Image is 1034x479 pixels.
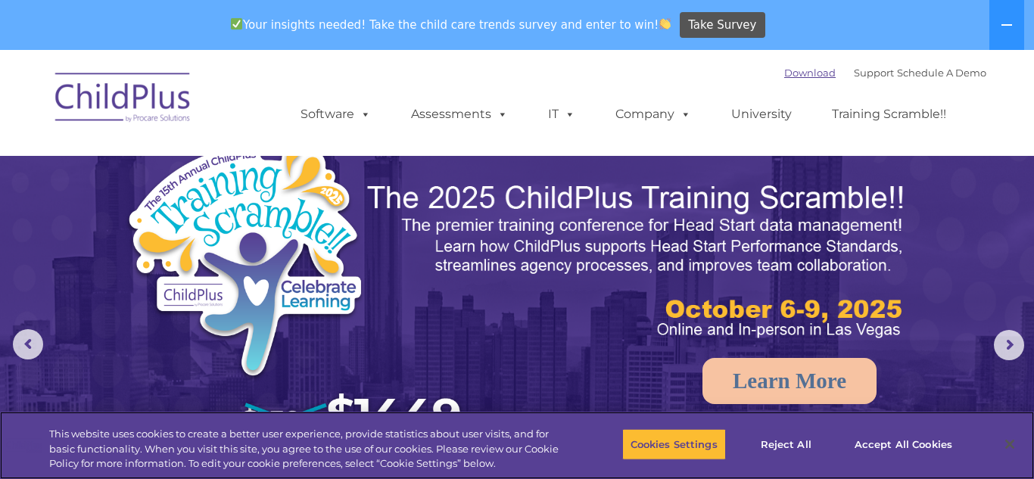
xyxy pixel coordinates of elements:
[49,427,568,471] div: This website uses cookies to create a better user experience, provide statistics about user visit...
[993,428,1026,461] button: Close
[702,358,877,404] a: Learn More
[784,67,836,79] a: Download
[210,100,257,111] span: Last name
[854,67,894,79] a: Support
[846,428,961,460] button: Accept All Cookies
[285,99,386,129] a: Software
[680,12,765,39] a: Take Survey
[600,99,706,129] a: Company
[48,62,199,138] img: ChildPlus by Procare Solutions
[396,99,523,129] a: Assessments
[533,99,590,129] a: IT
[739,428,833,460] button: Reject All
[622,428,726,460] button: Cookies Settings
[716,99,807,129] a: University
[897,67,986,79] a: Schedule A Demo
[224,10,677,39] span: Your insights needed! Take the child care trends survey and enter to win!
[817,99,961,129] a: Training Scramble!!
[784,67,986,79] font: |
[688,12,756,39] span: Take Survey
[231,18,242,30] img: ✅
[210,162,275,173] span: Phone number
[659,18,671,30] img: 👏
